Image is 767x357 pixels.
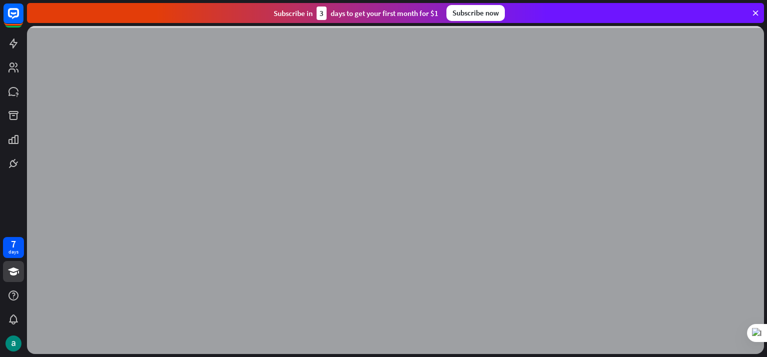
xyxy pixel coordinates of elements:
div: Subscribe in days to get your first month for $1 [274,6,438,20]
div: days [8,248,18,255]
div: Subscribe now [446,5,505,21]
div: 7 [11,239,16,248]
a: 7 days [3,237,24,258]
div: 3 [317,6,327,20]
